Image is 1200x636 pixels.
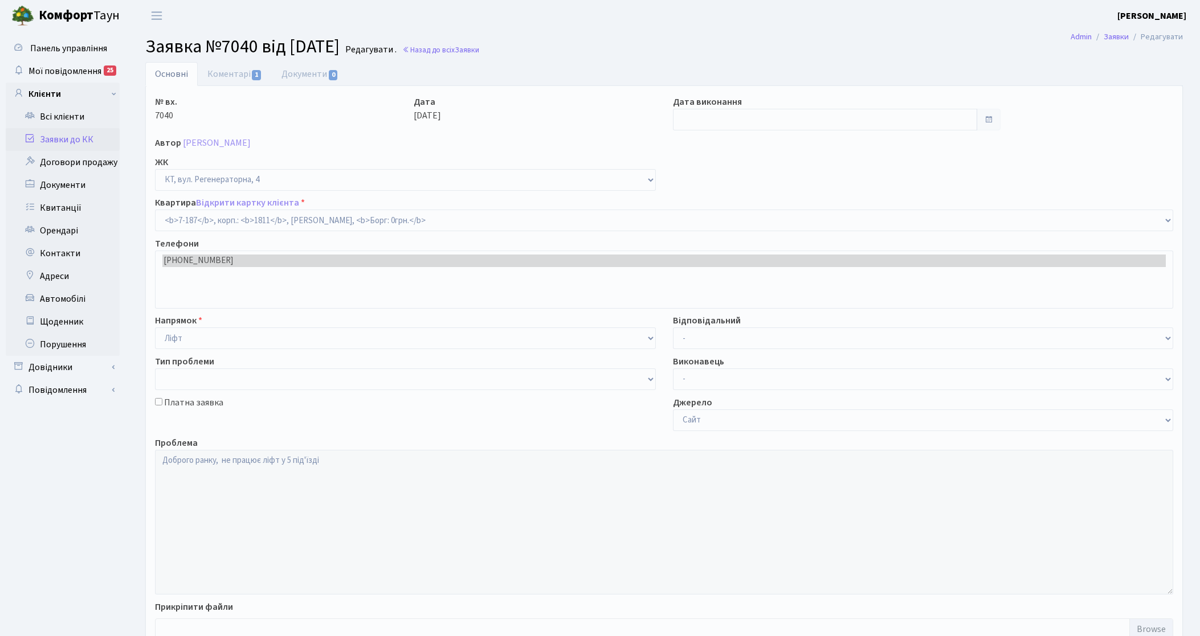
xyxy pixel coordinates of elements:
[6,219,120,242] a: Орендарі
[272,62,348,86] a: Документи
[673,95,742,109] label: Дата виконання
[6,379,120,401] a: Повідомлення
[1104,31,1129,43] a: Заявки
[405,95,664,130] div: [DATE]
[155,210,1173,231] select: )
[6,37,120,60] a: Панель управління
[146,95,405,130] div: 7040
[183,137,251,149] a: [PERSON_NAME]
[673,314,741,327] label: Відповідальний
[329,70,338,80] span: 0
[6,174,120,196] a: Документи
[1054,25,1200,49] nav: breadcrumb
[252,70,261,80] span: 1
[6,83,120,105] a: Клієнти
[28,65,101,77] span: Мої повідомлення
[155,355,214,368] label: Тип проблеми
[6,356,120,379] a: Довідники
[6,333,120,356] a: Порушення
[155,436,198,450] label: Проблема
[6,196,120,219] a: Квитанції
[155,450,1173,594] textarea: Доброго ранку, не працює ліфт у 5 під'їзді
[455,44,479,55] span: Заявки
[11,5,34,27] img: logo.png
[6,105,120,128] a: Всі клієнти
[39,6,93,24] b: Комфорт
[673,355,724,368] label: Виконавець
[39,6,120,26] span: Таун
[30,42,107,55] span: Панель управління
[343,44,397,55] small: Редагувати .
[155,237,199,251] label: Телефони
[6,60,120,83] a: Мої повідомлення25
[1117,9,1186,23] a: [PERSON_NAME]
[6,310,120,333] a: Щоденник
[1129,31,1183,43] li: Редагувати
[155,600,233,614] label: Прикріпити файли
[6,242,120,265] a: Контакти
[6,151,120,174] a: Договори продажу
[196,196,299,209] a: Відкрити картку клієнта
[162,255,1166,267] option: [PHONE_NUMBER]
[155,314,202,327] label: Напрямок
[104,65,116,76] div: 25
[142,6,171,25] button: Переключити навігацію
[414,95,435,109] label: Дата
[155,95,177,109] label: № вх.
[6,288,120,310] a: Автомобілі
[1071,31,1092,43] a: Admin
[155,196,305,210] label: Квартира
[155,136,181,150] label: Автор
[164,396,223,409] label: Платна заявка
[155,155,168,169] label: ЖК
[673,396,712,409] label: Джерело
[145,62,198,86] a: Основні
[6,128,120,151] a: Заявки до КК
[145,34,340,60] span: Заявка №7040 від [DATE]
[402,44,479,55] a: Назад до всіхЗаявки
[198,62,272,86] a: Коментарі
[6,265,120,288] a: Адреси
[1117,10,1186,22] b: [PERSON_NAME]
